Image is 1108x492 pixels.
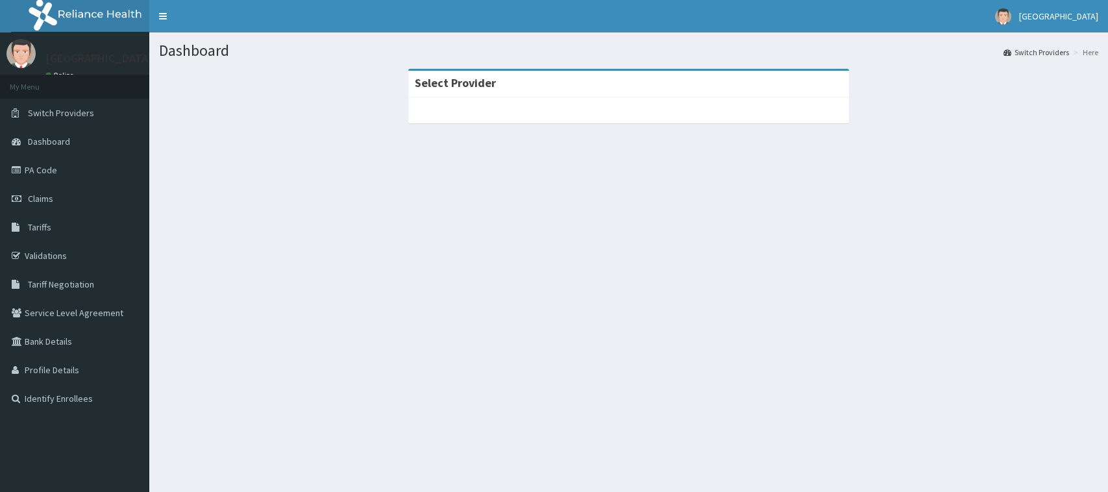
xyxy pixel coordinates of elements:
[28,107,94,119] span: Switch Providers
[28,193,53,204] span: Claims
[415,75,496,90] strong: Select Provider
[1070,47,1098,58] li: Here
[1003,47,1069,58] a: Switch Providers
[1019,10,1098,22] span: [GEOGRAPHIC_DATA]
[995,8,1011,25] img: User Image
[28,221,51,233] span: Tariffs
[159,42,1098,59] h1: Dashboard
[28,278,94,290] span: Tariff Negotiation
[6,39,36,68] img: User Image
[45,53,153,64] p: [GEOGRAPHIC_DATA]
[28,136,70,147] span: Dashboard
[45,71,77,80] a: Online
